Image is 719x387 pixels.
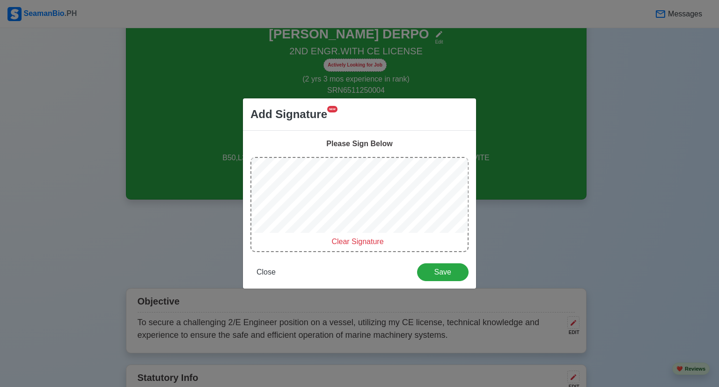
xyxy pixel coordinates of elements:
button: Close [250,263,282,281]
button: Save [417,263,469,281]
span: Clear Signature [331,238,383,246]
span: Save [423,268,462,276]
span: NEW [327,106,337,112]
span: Close [257,268,276,276]
span: Add Signature [250,106,327,123]
div: Please Sign Below [250,138,469,149]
